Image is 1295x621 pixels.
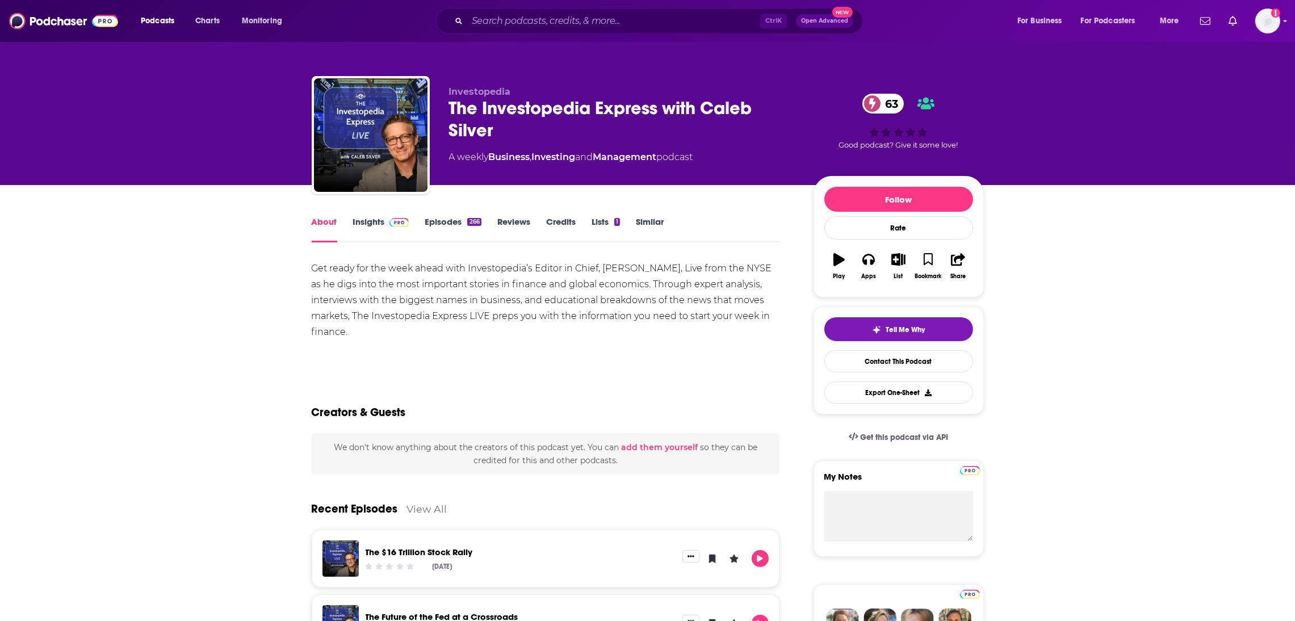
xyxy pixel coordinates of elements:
[840,423,958,451] a: Get this podcast via API
[576,152,593,162] span: and
[312,216,337,242] a: About
[389,218,409,227] img: Podchaser Pro
[1017,13,1062,29] span: For Business
[760,14,787,28] span: Ctrl K
[943,246,973,287] button: Share
[467,12,760,30] input: Search podcasts, credits, & more...
[1152,12,1193,30] button: open menu
[532,152,576,162] a: Investing
[894,273,903,280] div: List
[614,218,620,226] div: 1
[824,246,854,287] button: Play
[1224,11,1242,31] a: Show notifications dropdown
[621,443,698,452] button: add them yourself
[960,466,980,475] img: Podchaser Pro
[489,152,530,162] a: Business
[9,10,118,32] img: Podchaser - Follow, Share and Rate Podcasts
[407,503,447,515] a: View All
[314,78,428,192] img: The Investopedia Express with Caleb Silver
[950,273,966,280] div: Share
[449,86,511,97] span: Investopedia
[824,350,973,372] a: Contact This Podcast
[449,150,693,164] div: A weekly podcast
[133,12,189,30] button: open menu
[425,216,481,242] a: Episodes266
[814,86,984,157] div: 63Good podcast? Give it some love!
[832,7,853,18] span: New
[824,216,973,240] div: Rate
[530,152,532,162] span: ,
[960,588,980,599] a: Pro website
[861,273,876,280] div: Apps
[1009,12,1076,30] button: open menu
[833,273,845,280] div: Play
[726,550,743,567] button: Leave a Rating
[593,152,657,162] a: Management
[915,273,941,280] div: Bookmark
[242,13,282,29] span: Monitoring
[322,540,359,577] img: The $16 Trillion Stock Rally
[1255,9,1280,33] span: Logged in as LindaBurns
[1255,9,1280,33] img: User Profile
[1196,11,1215,31] a: Show notifications dropdown
[312,261,780,340] div: Get ready for the week ahead with Investopedia’s Editor in Chief, [PERSON_NAME], Live from the NY...
[636,216,664,242] a: Similar
[796,14,853,28] button: Open AdvancedNew
[682,550,699,563] button: Show More Button
[353,216,409,242] a: InsightsPodchaser Pro
[467,218,481,226] div: 266
[839,141,958,149] span: Good podcast? Give it some love!
[824,317,973,341] button: tell me why sparkleTell Me Why
[188,12,227,30] a: Charts
[874,94,904,114] span: 63
[366,547,473,557] a: The $16 Trillion Stock Rally
[824,381,973,404] button: Export One-Sheet
[801,18,848,24] span: Open Advanced
[752,550,769,567] button: Play
[824,187,973,212] button: Follow
[960,590,980,599] img: Podchaser Pro
[704,550,721,567] button: Bookmark Episode
[872,325,881,334] img: tell me why sparkle
[824,471,973,491] label: My Notes
[363,562,415,570] div: Community Rating: 0 out of 5
[312,405,406,419] h2: Creators & Guests
[195,13,220,29] span: Charts
[141,13,174,29] span: Podcasts
[960,464,980,475] a: Pro website
[1255,9,1280,33] button: Show profile menu
[883,246,913,287] button: List
[546,216,576,242] a: Credits
[312,502,398,516] a: Recent Episodes
[1081,13,1135,29] span: For Podcasters
[234,12,297,30] button: open menu
[1271,9,1280,18] svg: Add a profile image
[447,8,874,34] div: Search podcasts, credits, & more...
[592,216,620,242] a: Lists1
[860,433,948,442] span: Get this podcast via API
[432,563,452,570] div: [DATE]
[854,246,883,287] button: Apps
[862,94,904,114] a: 63
[1160,13,1179,29] span: More
[1074,12,1152,30] button: open menu
[913,246,943,287] button: Bookmark
[886,325,925,334] span: Tell Me Why
[497,216,530,242] a: Reviews
[334,442,757,465] span: We don't know anything about the creators of this podcast yet . You can so they can be credited f...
